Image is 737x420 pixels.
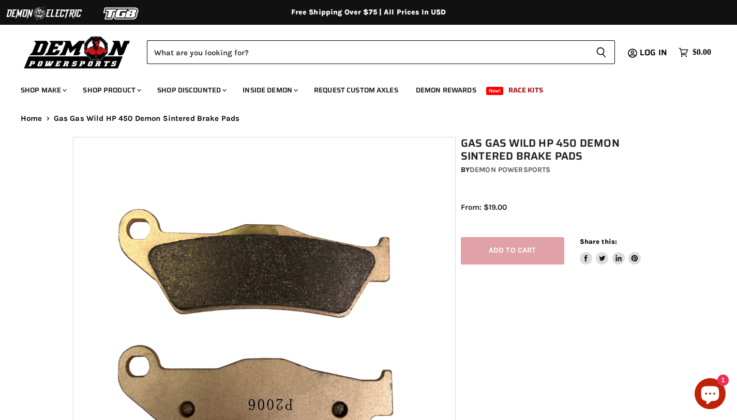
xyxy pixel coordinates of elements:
[306,80,406,101] a: Request Custom Axles
[673,45,716,60] a: $0.00
[54,114,240,123] span: Gas Gas Wild HP 450 Demon Sintered Brake Pads
[580,238,617,245] span: Share this:
[486,87,504,95] span: New!
[461,137,670,163] h1: Gas Gas Wild HP 450 Demon Sintered Brake Pads
[147,40,588,64] input: Search
[461,203,507,212] span: From: $19.00
[21,114,42,123] a: Home
[408,80,484,101] a: Demon Rewards
[691,378,729,412] inbox-online-store-chat: Shopify online store chat
[501,80,551,101] a: Race Kits
[21,34,134,70] img: Demon Powersports
[83,4,160,23] img: TGB Logo 2
[640,46,667,59] span: Log in
[588,40,615,64] button: Search
[13,80,73,101] a: Shop Make
[580,237,641,265] aside: Share this:
[5,4,83,23] img: Demon Electric Logo 2
[13,75,709,101] ul: Main menu
[235,80,304,101] a: Inside Demon
[693,48,711,57] span: $0.00
[149,80,233,101] a: Shop Discounted
[461,164,670,176] div: by
[470,165,550,174] a: Demon Powersports
[635,48,673,57] a: Log in
[147,40,615,64] form: Product
[75,80,147,101] a: Shop Product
